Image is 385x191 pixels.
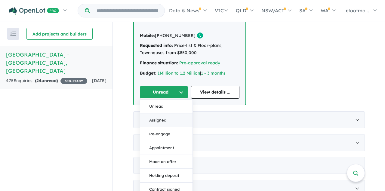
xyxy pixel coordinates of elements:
[6,77,87,85] div: 475 Enquir ies
[140,113,192,127] button: Assigned
[140,127,192,141] button: Re-engage
[140,70,239,77] div: |
[9,7,59,15] img: Openlot PRO Logo White
[140,33,155,38] strong: Mobile:
[133,157,365,174] div: [DATE]
[140,60,178,66] strong: Finance situation:
[140,100,192,113] button: Unread
[60,78,87,84] span: 30 % READY
[133,111,365,128] div: [DATE]
[140,155,192,169] button: Made an offer
[140,169,192,183] button: Holding deposit
[155,33,196,38] a: [PHONE_NUMBER]
[6,51,106,75] h5: [GEOGRAPHIC_DATA] - [GEOGRAPHIC_DATA] , [GEOGRAPHIC_DATA]
[35,78,58,83] strong: ( unread)
[201,70,226,76] a: 1 - 3 months
[346,8,369,14] span: r.footma...
[10,32,16,36] img: sort.svg
[140,42,239,57] div: Price-list & Floor-plans, Townhouses from $850,000
[140,70,156,76] strong: Budget:
[140,86,188,99] button: Unread
[26,28,93,40] button: Add projects and builders
[140,43,173,48] strong: Requested info:
[140,141,192,155] button: Appointment
[92,78,106,83] span: [DATE]
[91,4,163,17] input: Try estate name, suburb, builder or developer
[133,134,365,151] div: [DATE]
[36,78,42,83] span: 24
[179,60,220,66] a: Pre-approval ready
[191,86,239,99] a: View details ...
[158,70,200,76] a: 1Million to 1.2 Million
